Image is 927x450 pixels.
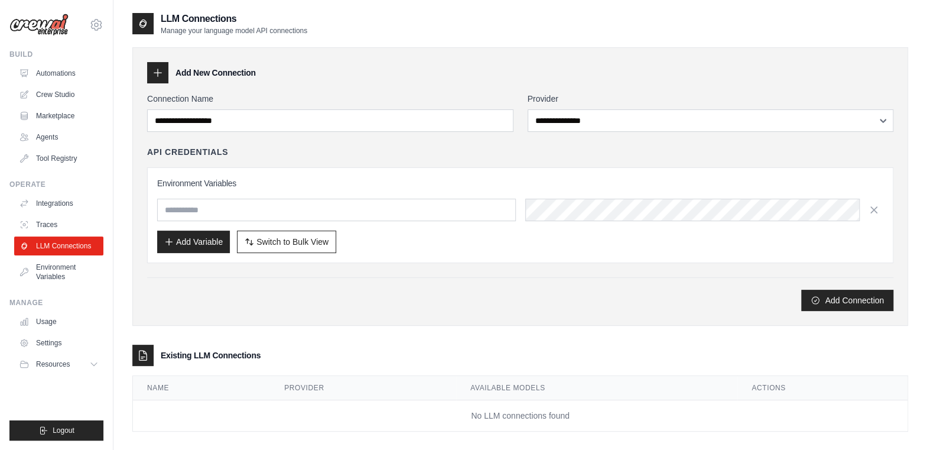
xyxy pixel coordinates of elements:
[14,106,103,125] a: Marketplace
[14,128,103,147] a: Agents
[14,85,103,104] a: Crew Studio
[14,149,103,168] a: Tool Registry
[147,146,228,158] h4: API Credentials
[9,420,103,441] button: Logout
[157,177,883,189] h3: Environment Variables
[14,64,103,83] a: Automations
[14,258,103,286] a: Environment Variables
[161,26,307,35] p: Manage your language model API connections
[175,67,256,79] h3: Add New Connection
[9,298,103,307] div: Manage
[161,349,261,361] h3: Existing LLM Connections
[161,12,307,26] h2: LLM Connections
[237,231,336,253] button: Switch to Bulk View
[133,376,270,400] th: Name
[36,360,70,369] span: Resources
[14,215,103,234] a: Traces
[270,376,456,400] th: Provider
[53,426,74,435] span: Logout
[528,93,894,105] label: Provider
[9,50,103,59] div: Build
[14,334,103,352] a: Settings
[157,231,230,253] button: Add Variable
[456,376,737,400] th: Available Models
[14,312,103,331] a: Usage
[801,290,893,311] button: Add Connection
[14,355,103,374] button: Resources
[14,237,103,255] a: LLM Connections
[14,194,103,213] a: Integrations
[133,400,908,432] td: No LLM connections found
[256,236,328,248] span: Switch to Bulk View
[737,376,908,400] th: Actions
[147,93,513,105] label: Connection Name
[9,180,103,189] div: Operate
[9,14,69,36] img: Logo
